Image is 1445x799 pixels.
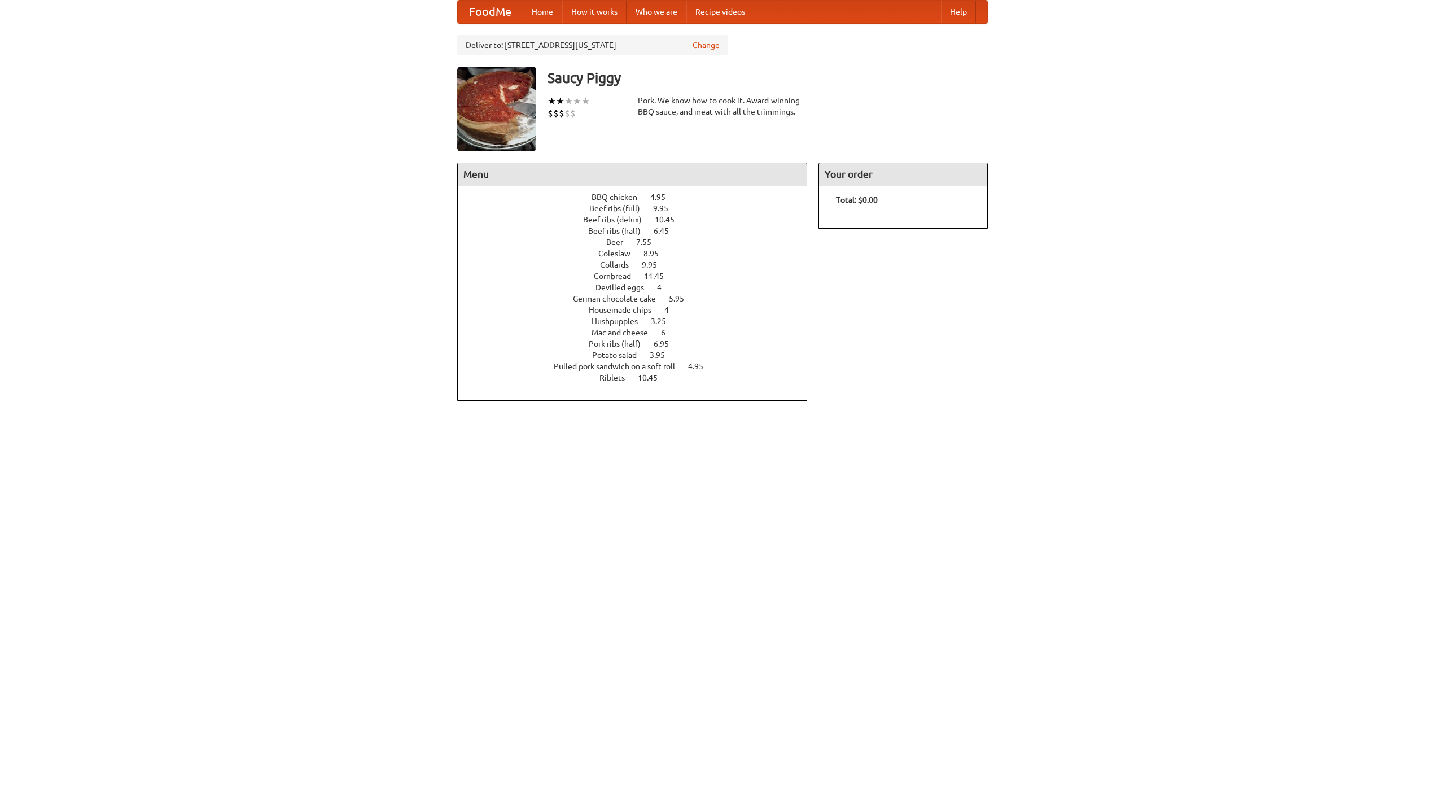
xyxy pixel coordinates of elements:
span: Cornbread [594,272,642,281]
a: Beer 7.55 [606,238,672,247]
span: 6.95 [654,339,680,348]
span: 7.55 [636,238,663,247]
b: Total: $0.00 [836,195,878,204]
span: 5.95 [669,294,695,303]
li: $ [559,107,564,120]
li: $ [548,107,553,120]
li: ★ [556,95,564,107]
h4: Your order [819,163,987,186]
a: Beef ribs (delux) 10.45 [583,215,695,224]
img: angular.jpg [457,67,536,151]
span: 6 [661,328,677,337]
li: $ [564,107,570,120]
span: 3.25 [651,317,677,326]
a: Home [523,1,562,23]
span: 10.45 [638,373,669,382]
a: Recipe videos [686,1,754,23]
a: Cornbread 11.45 [594,272,685,281]
span: 6.45 [654,226,680,235]
a: Devilled eggs 4 [595,283,682,292]
span: Hushpuppies [592,317,649,326]
a: FoodMe [458,1,523,23]
span: Beef ribs (full) [589,204,651,213]
h3: Saucy Piggy [548,67,988,89]
a: Pulled pork sandwich on a soft roll 4.95 [554,362,724,371]
span: 11.45 [644,272,675,281]
a: Collards 9.95 [600,260,678,269]
span: Pork ribs (half) [589,339,652,348]
a: Who we are [627,1,686,23]
li: ★ [548,95,556,107]
span: 3.95 [650,351,676,360]
span: Collards [600,260,640,269]
a: Mac and cheese 6 [592,328,686,337]
a: Pork ribs (half) 6.95 [589,339,690,348]
span: Beef ribs (half) [588,226,652,235]
a: Coleslaw 8.95 [598,249,680,258]
a: Beef ribs (full) 9.95 [589,204,689,213]
a: Riblets 10.45 [599,373,678,382]
span: Beef ribs (delux) [583,215,653,224]
span: BBQ chicken [592,193,649,202]
span: Potato salad [592,351,648,360]
a: BBQ chicken 4.95 [592,193,686,202]
div: Pork. We know how to cook it. Award-winning BBQ sauce, and meat with all the trimmings. [638,95,807,117]
span: Riblets [599,373,636,382]
span: 4 [664,305,680,315]
li: ★ [573,95,581,107]
div: Deliver to: [STREET_ADDRESS][US_STATE] [457,35,728,55]
span: 4.95 [650,193,677,202]
a: Housemade chips 4 [589,305,690,315]
span: Housemade chips [589,305,663,315]
span: Beer [606,238,634,247]
span: Devilled eggs [595,283,655,292]
a: German chocolate cake 5.95 [573,294,705,303]
a: Hushpuppies 3.25 [592,317,687,326]
a: Beef ribs (half) 6.45 [588,226,690,235]
li: ★ [564,95,573,107]
h4: Menu [458,163,807,186]
span: 4 [657,283,673,292]
li: $ [553,107,559,120]
span: 8.95 [643,249,670,258]
span: Mac and cheese [592,328,659,337]
a: Potato salad 3.95 [592,351,686,360]
a: Change [693,40,720,51]
a: How it works [562,1,627,23]
li: ★ [581,95,590,107]
a: Help [941,1,976,23]
span: German chocolate cake [573,294,667,303]
span: 9.95 [642,260,668,269]
span: 10.45 [655,215,686,224]
span: Pulled pork sandwich on a soft roll [554,362,686,371]
li: $ [570,107,576,120]
span: 4.95 [688,362,715,371]
span: 9.95 [653,204,680,213]
span: Coleslaw [598,249,642,258]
